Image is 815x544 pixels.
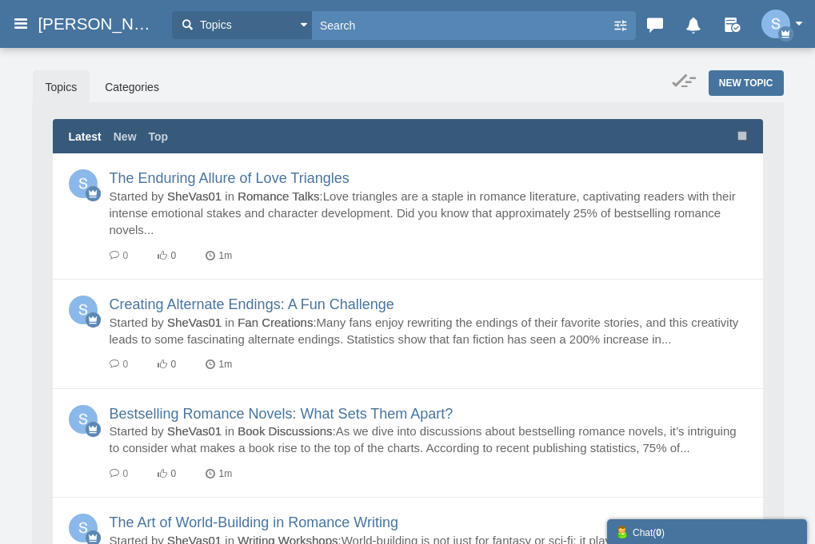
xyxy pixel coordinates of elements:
[123,468,129,479] span: 0
[238,316,313,329] a: Fan Creations
[149,129,169,145] a: Top
[206,359,233,370] time: 1m
[167,316,222,329] a: SheVas01
[110,406,453,422] a: Bestselling Romance Novels: What Sets Them Apart?
[206,250,233,261] time: 1m
[615,523,799,540] div: Chat
[238,189,319,203] a: Romance Talks
[171,468,177,479] span: 0
[719,77,773,89] span: New Topic
[38,14,164,34] span: [PERSON_NAME] Community
[110,514,399,530] a: The Art of World-Building in Romance Writing
[69,129,102,145] a: Latest
[206,468,233,479] time: 1m
[110,170,350,186] a: The Enduring Allure of Love Triangles
[114,129,137,145] a: New
[172,11,312,39] button: Topics
[171,359,177,370] span: 0
[167,189,222,203] a: SheVas01
[653,527,665,538] span: ( )
[38,10,164,38] a: [PERSON_NAME] Community
[69,296,98,324] img: 920lbQAAAABklEQVQDALXXnWiTjutOAAAAAElFTkSuQmCC
[69,514,98,542] img: 920lbQAAAABklEQVQDALXXnWiTjutOAAAAAElFTkSuQmCC
[123,359,129,370] span: 0
[761,10,790,38] img: 920lbQAAAABklEQVQDALXXnWiTjutOAAAAAElFTkSuQmCC
[238,424,332,438] a: Book Discussions
[92,70,172,104] a: Categories
[69,405,98,434] img: 920lbQAAAABklEQVQDALXXnWiTjutOAAAAAElFTkSuQmCC
[709,70,784,96] a: New Topic
[123,250,129,261] span: 0
[171,250,177,261] span: 0
[312,11,612,39] input: Search
[167,424,222,438] a: SheVas01
[196,17,232,34] span: Topics
[110,296,394,312] a: Creating Alternate Endings: A Fun Challenge
[33,70,90,104] a: Topics
[69,169,98,198] img: 920lbQAAAABklEQVQDALXXnWiTjutOAAAAAElFTkSuQmCC
[656,527,661,538] strong: 0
